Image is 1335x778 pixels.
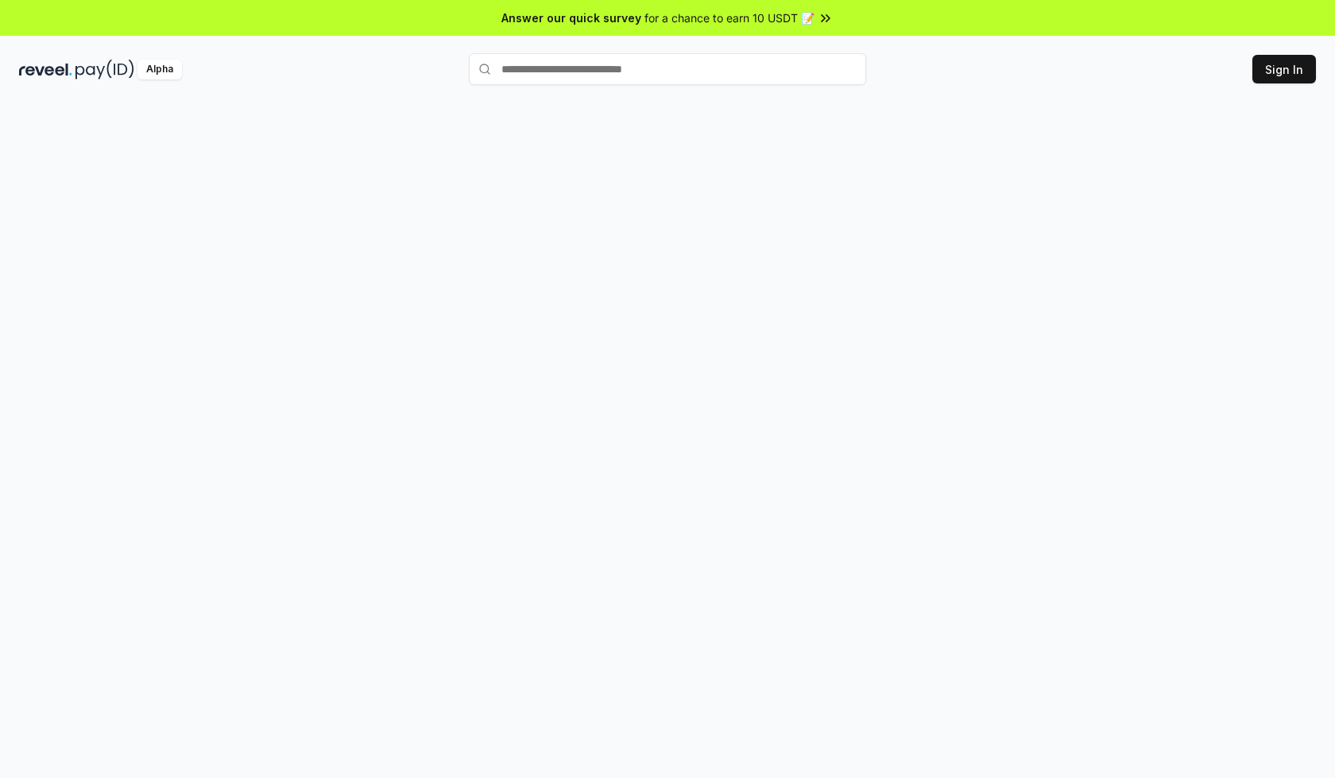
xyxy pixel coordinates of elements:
[75,60,134,79] img: pay_id
[644,10,815,26] span: for a chance to earn 10 USDT 📝
[501,10,641,26] span: Answer our quick survey
[1252,55,1316,83] button: Sign In
[137,60,182,79] div: Alpha
[19,60,72,79] img: reveel_dark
